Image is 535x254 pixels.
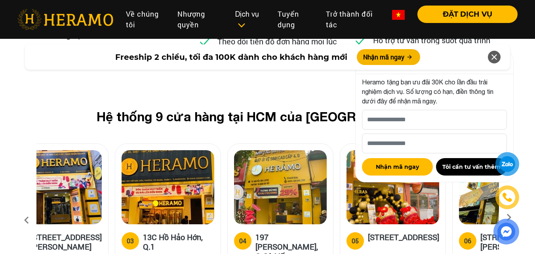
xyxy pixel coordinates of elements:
a: Nhượng quyền [171,6,229,33]
button: Tôi cần tư vấn thêm [436,158,507,176]
a: ĐẶT DỊCH VỤ [411,11,518,18]
div: 06 [464,236,471,246]
h5: [STREET_ADDRESS][PERSON_NAME] [30,232,102,251]
div: 04 [239,236,246,246]
h5: 13C Hồ Hảo Hớn, Q.1 [143,232,214,251]
img: phone-icon [502,192,512,202]
a: Về chúng tôi [120,6,171,33]
div: 03 [127,236,134,246]
div: 05 [352,236,359,246]
img: vn-flag.png [392,10,405,20]
img: heramo-13c-ho-hao-hon-quan-1 [122,150,214,224]
a: phone-icon [497,187,518,208]
button: Nhận mã ngay [362,158,433,176]
img: heramo-197-nguyen-van-luong [234,150,327,224]
img: heramo-18a-71-nguyen-thi-minh-khai-quan-1 [9,150,102,224]
div: Dịch vụ [235,9,265,30]
span: Freeship 2 chiều, tối đa 100K dành cho khách hàng mới [115,51,347,63]
p: Heramo tặng bạn ưu đãi 30K cho lần đầu trải nghiệm dịch vụ. Số lượng có hạn, điền thông tin dưới ... [362,77,507,106]
h5: [STREET_ADDRESS] [368,232,439,248]
a: Tuyển dụng [271,6,320,33]
h2: Hệ thống 9 cửa hàng tại HCM của [GEOGRAPHIC_DATA] [49,109,486,124]
img: heramo-179b-duong-3-thang-2-phuong-11-quan-10 [347,150,439,224]
img: subToggleIcon [237,21,246,29]
button: Nhận mã ngay [357,49,420,65]
button: ĐẶT DỊCH VỤ [417,6,518,23]
a: Trở thành đối tác [320,6,386,33]
img: heramo-logo.png [17,9,113,30]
